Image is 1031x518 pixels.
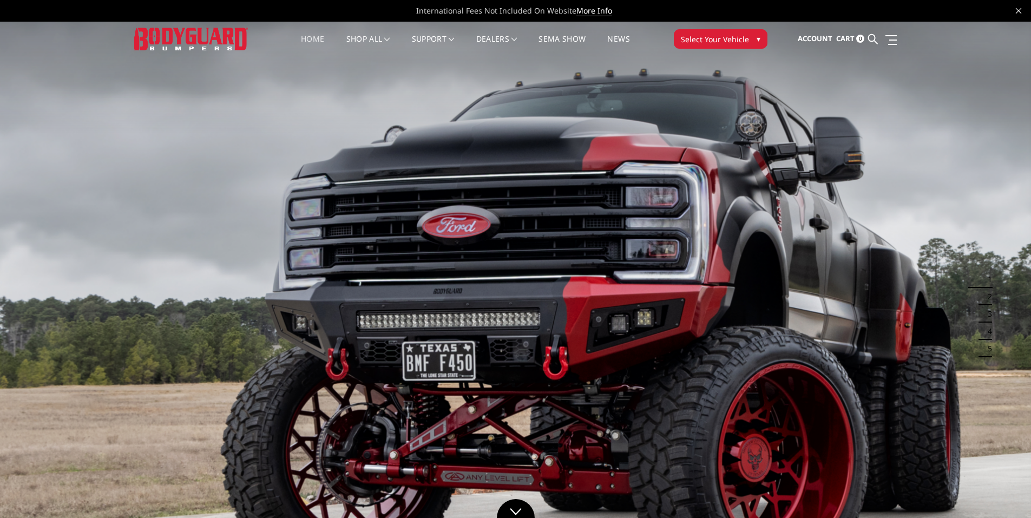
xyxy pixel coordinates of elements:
[981,323,992,340] button: 4 of 5
[798,24,832,54] a: Account
[497,499,535,518] a: Click to Down
[981,340,992,357] button: 5 of 5
[856,35,864,43] span: 0
[757,33,760,44] span: ▾
[674,29,767,49] button: Select Your Vehicle
[134,28,248,50] img: BODYGUARD BUMPERS
[301,35,324,56] a: Home
[681,34,749,45] span: Select Your Vehicle
[981,305,992,323] button: 3 of 5
[836,34,855,43] span: Cart
[476,35,517,56] a: Dealers
[346,35,390,56] a: shop all
[981,271,992,288] button: 1 of 5
[576,5,612,16] a: More Info
[981,288,992,305] button: 2 of 5
[607,35,629,56] a: News
[798,34,832,43] span: Account
[836,24,864,54] a: Cart 0
[412,35,455,56] a: Support
[539,35,586,56] a: SEMA Show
